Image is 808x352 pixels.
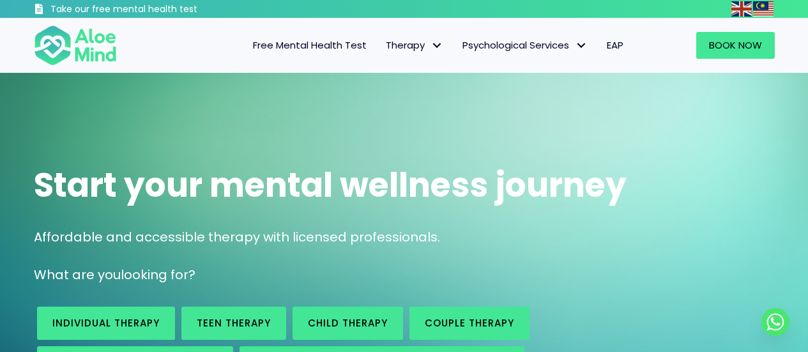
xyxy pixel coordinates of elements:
span: What are you [34,266,121,284]
a: Malay [753,1,775,16]
span: Individual therapy [52,316,160,330]
span: Book Now [709,38,762,52]
nav: Menu [133,32,633,59]
span: Free Mental Health Test [253,38,367,52]
a: Individual therapy [37,307,175,340]
a: Couple therapy [409,307,530,340]
a: Take our free mental health test [34,3,266,18]
a: Free Mental Health Test [243,32,376,59]
span: Teen Therapy [197,316,271,330]
h3: Take our free mental health test [50,3,266,16]
a: Psychological ServicesPsychological Services: submenu [453,32,597,59]
span: Therapy: submenu [428,36,446,55]
a: Teen Therapy [181,307,286,340]
a: Whatsapp [761,308,789,336]
img: Aloe mind Logo [34,24,117,66]
span: Psychological Services: submenu [572,36,591,55]
a: EAP [597,32,633,59]
span: Couple therapy [425,316,514,330]
span: Psychological Services [462,38,588,52]
a: Child Therapy [293,307,403,340]
span: Therapy [386,38,443,52]
p: Affordable and accessible therapy with licensed professionals. [34,228,775,247]
a: English [731,1,753,16]
span: looking for? [121,266,195,284]
span: EAP [607,38,623,52]
img: ms [753,1,774,17]
span: Start your mental wellness journey [34,162,627,208]
span: Child Therapy [308,316,388,330]
a: TherapyTherapy: submenu [376,32,453,59]
a: Book Now [696,32,775,59]
img: en [731,1,752,17]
